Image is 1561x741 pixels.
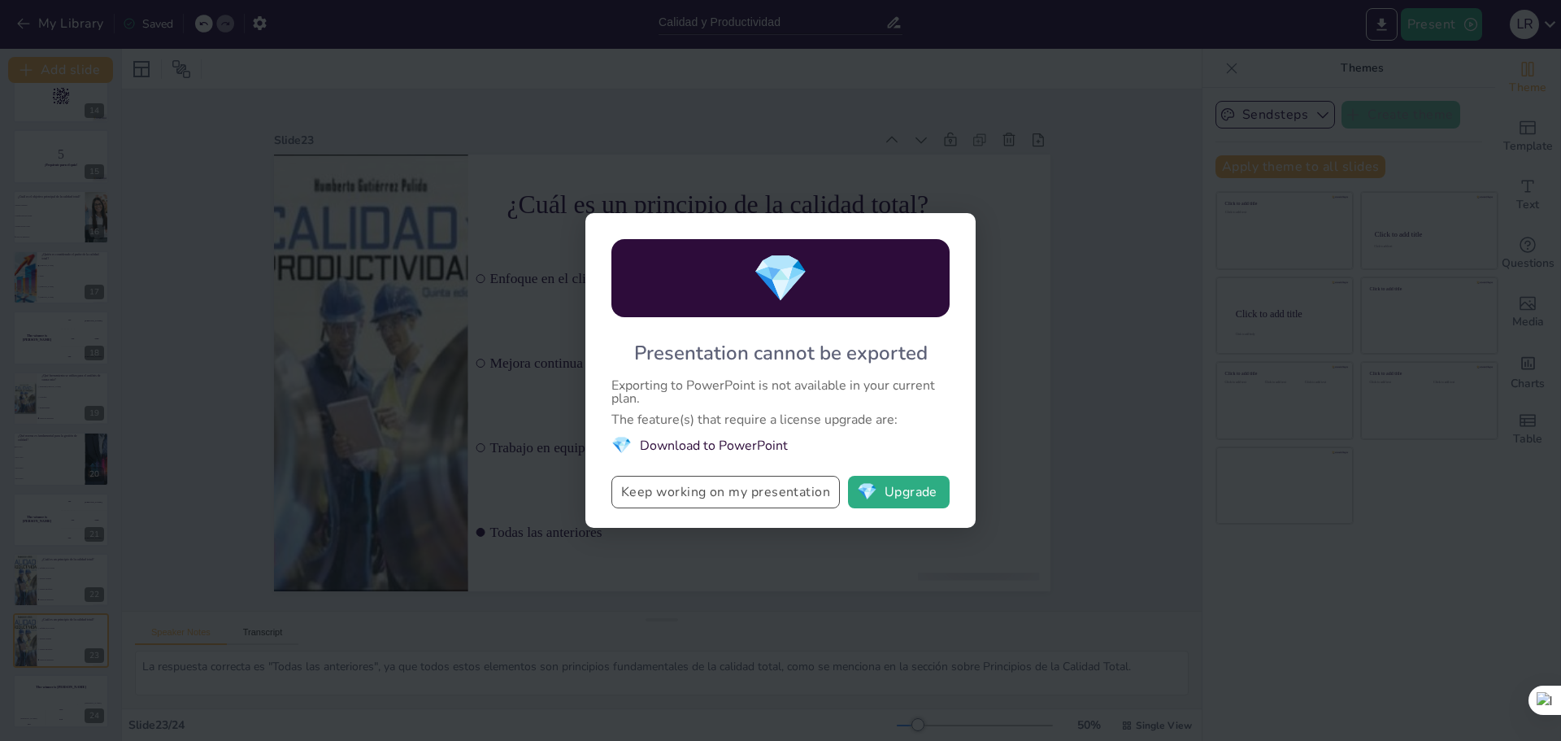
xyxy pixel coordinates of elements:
[611,434,632,456] span: diamond
[752,247,809,310] span: diamond
[634,340,928,366] div: Presentation cannot be exported
[611,379,950,405] div: Exporting to PowerPoint is not available in your current plan.
[611,476,840,508] button: Keep working on my presentation
[611,413,950,426] div: The feature(s) that require a license upgrade are:
[848,476,950,508] button: diamondUpgrade
[611,434,950,456] li: Download to PowerPoint
[857,484,877,500] span: diamond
